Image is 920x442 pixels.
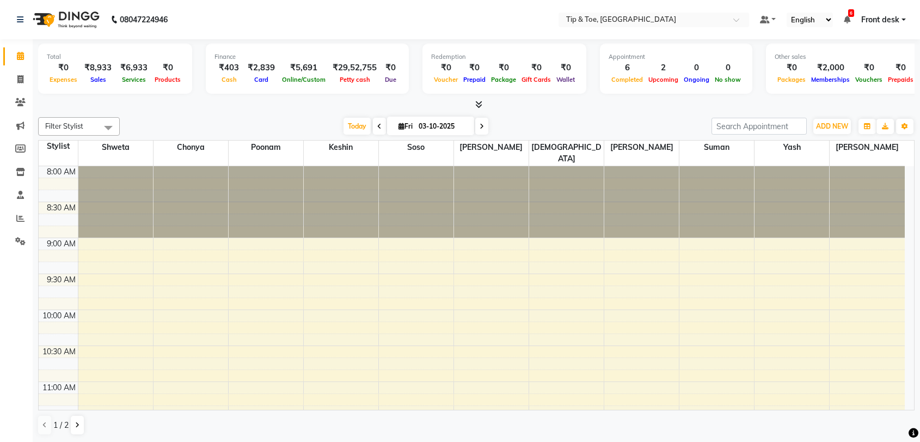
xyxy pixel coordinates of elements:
span: Cash [219,76,240,83]
div: 8:30 AM [45,202,78,214]
div: ₹403 [214,62,243,74]
span: Services [119,76,149,83]
span: Front desk [861,14,899,26]
span: Expenses [47,76,80,83]
span: shweta [78,141,153,154]
span: [DEMOGRAPHIC_DATA] [529,141,604,166]
span: Sales [88,76,109,83]
span: Yash [755,141,829,154]
div: Stylist [39,141,78,152]
div: 10:00 AM [40,310,78,322]
span: Suman [679,141,754,154]
span: ADD NEW [816,122,848,130]
span: Prepaid [461,76,488,83]
div: Appointment [609,52,744,62]
div: 11:00 AM [40,382,78,393]
div: ₹0 [885,62,916,74]
span: Filter Stylist [45,122,83,130]
div: 9:00 AM [45,238,78,250]
div: Total [47,52,183,62]
span: [PERSON_NAME] [604,141,679,154]
span: Keshin [304,141,378,154]
span: poonam [229,141,303,154]
span: Completed [609,76,646,83]
span: [PERSON_NAME] [830,141,905,154]
div: 2 [646,62,681,74]
span: soso [379,141,453,154]
span: Package [488,76,519,83]
div: 8:00 AM [45,166,78,178]
span: Online/Custom [279,76,328,83]
button: ADD NEW [813,119,851,134]
span: [PERSON_NAME] [454,141,529,154]
div: 10:30 AM [40,346,78,358]
div: ₹2,000 [808,62,852,74]
span: Packages [775,76,808,83]
input: Search Appointment [712,118,807,135]
span: Upcoming [646,76,681,83]
div: ₹5,691 [279,62,328,74]
span: Fri [396,122,415,130]
span: 1 / 2 [53,420,69,431]
img: logo [28,4,102,35]
div: 0 [681,62,712,74]
span: Chonya [154,141,228,154]
div: ₹0 [519,62,554,74]
span: Gift Cards [519,76,554,83]
span: Due [382,76,399,83]
span: No show [712,76,744,83]
b: 08047224946 [120,4,168,35]
span: Prepaids [885,76,916,83]
span: Products [152,76,183,83]
div: ₹0 [381,62,400,74]
div: ₹6,933 [116,62,152,74]
span: Wallet [554,76,578,83]
div: ₹8,933 [80,62,116,74]
div: ₹0 [488,62,519,74]
div: ₹0 [152,62,183,74]
span: 6 [848,9,854,17]
span: Ongoing [681,76,712,83]
div: ₹0 [461,62,488,74]
div: 6 [609,62,646,74]
a: 6 [844,15,850,25]
span: Petty cash [337,76,373,83]
div: Finance [214,52,400,62]
div: ₹0 [47,62,80,74]
div: ₹0 [775,62,808,74]
div: ₹0 [431,62,461,74]
input: 2025-10-03 [415,118,470,135]
span: Memberships [808,76,852,83]
div: Redemption [431,52,578,62]
span: Card [252,76,271,83]
div: ₹2,839 [243,62,279,74]
div: 9:30 AM [45,274,78,286]
span: Vouchers [852,76,885,83]
div: ₹0 [852,62,885,74]
span: Voucher [431,76,461,83]
div: ₹0 [554,62,578,74]
div: ₹29,52,755 [328,62,381,74]
span: Today [344,118,371,135]
div: 0 [712,62,744,74]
